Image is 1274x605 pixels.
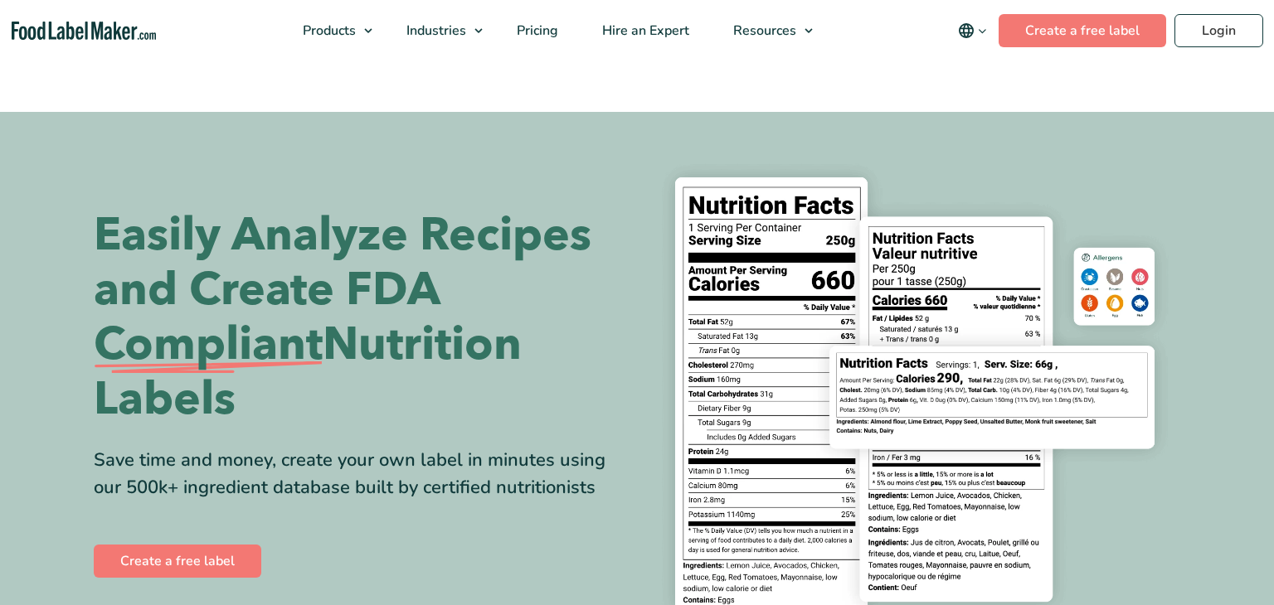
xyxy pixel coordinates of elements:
div: Save time and money, create your own label in minutes using our 500k+ ingredient database built b... [94,447,625,501]
a: Login [1174,14,1263,47]
a: Create a free label [999,14,1166,47]
span: Compliant [94,317,323,372]
a: Create a free label [94,544,261,578]
span: Industries [401,22,468,40]
span: Products [298,22,357,40]
span: Hire an Expert [597,22,691,40]
h1: Easily Analyze Recipes and Create FDA Nutrition Labels [94,208,625,427]
span: Resources [728,22,798,40]
span: Pricing [512,22,560,40]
